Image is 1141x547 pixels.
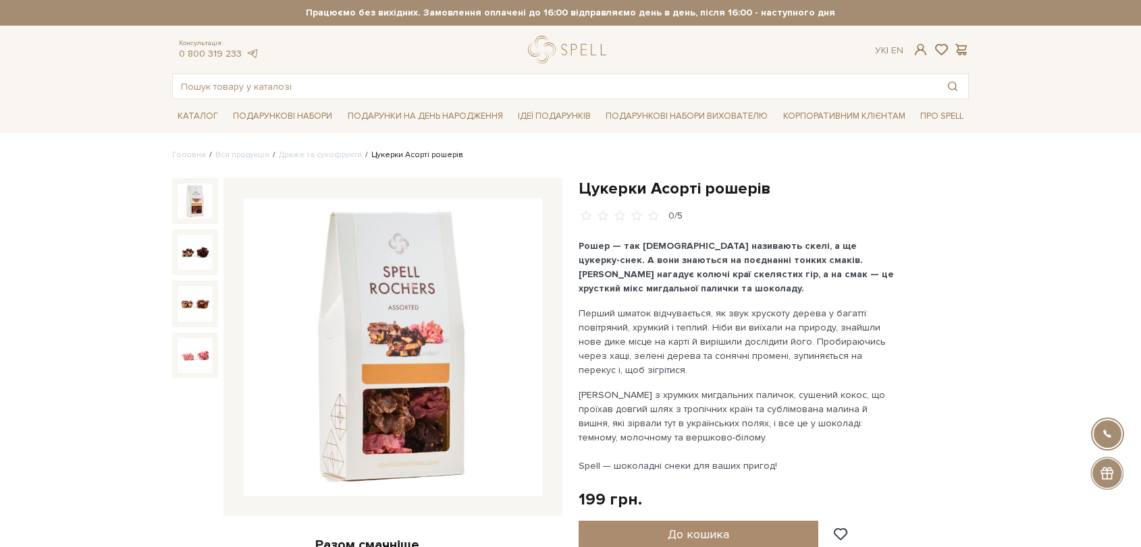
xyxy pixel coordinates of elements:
a: 0 800 319 233 [179,48,242,59]
div: Ук [875,45,903,57]
a: Вся продукція [215,150,269,160]
input: Пошук товару у каталозі [173,74,937,98]
a: Подарункові набори вихователю [600,105,773,127]
div: 0/5 [668,210,683,223]
a: Каталог [172,106,223,127]
span: | [886,45,888,56]
li: Цукерки Асорті рошерів [362,149,463,161]
a: Подарункові набори [228,106,338,127]
a: telegram [245,48,259,59]
strong: Працюємо без вихідних. Замовлення оплачені до 16:00 відправляємо день в день, після 16:00 - насту... [172,7,969,19]
h1: Цукерки Асорті рошерів [579,178,969,199]
img: Цукерки Асорті рошерів [178,183,213,219]
a: Ідеї подарунків [512,106,596,127]
a: Головна [172,150,206,160]
a: Драже та сухофрукти [279,150,362,160]
button: Пошук товару у каталозі [937,74,968,98]
a: Подарунки на День народження [342,106,508,127]
a: logo [528,36,612,63]
div: 199 грн. [579,489,642,510]
span: До кошика [668,527,729,542]
a: En [891,45,903,56]
img: Цукерки Асорті рошерів [178,338,213,373]
img: Цукерки Асорті рошерів [244,198,542,496]
a: Про Spell [915,106,969,127]
a: Корпоративним клієнтам [778,105,911,127]
span: Консультація: [179,39,259,48]
img: Цукерки Асорті рошерів [178,286,213,321]
p: [PERSON_NAME] з хрумких мигдальних паличок, сушений кокос, що проїхав довгий шлях з тропічних кра... [579,388,895,473]
b: Рошер — так [DEMOGRAPHIC_DATA] називають скелі, а ще цукерку-снек. А вони знаються на поєднанні т... [579,240,894,294]
img: Цукерки Асорті рошерів [178,235,213,270]
p: Перший шматок відчувається, як звук хрускоту дерева у багатті: повітряний, хрумкий і теплий. Ніби... [579,306,895,377]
